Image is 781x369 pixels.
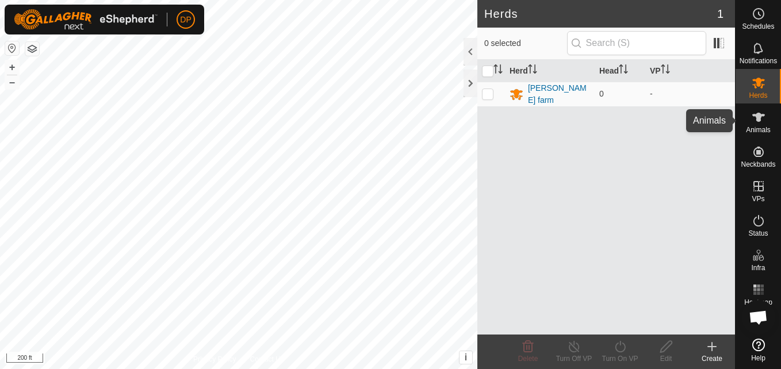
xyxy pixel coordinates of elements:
[661,66,670,75] p-sorticon: Activate to sort
[193,354,236,364] a: Privacy Policy
[752,195,764,202] span: VPs
[742,23,774,30] span: Schedules
[597,353,643,364] div: Turn On VP
[645,82,735,106] td: -
[748,230,768,237] span: Status
[484,37,567,49] span: 0 selected
[518,355,538,363] span: Delete
[595,60,645,82] th: Head
[741,161,775,168] span: Neckbands
[749,92,767,99] span: Herds
[740,57,777,64] span: Notifications
[5,60,19,74] button: +
[460,351,472,364] button: i
[465,352,467,362] span: i
[599,89,604,98] span: 0
[741,300,776,335] a: Open chat
[567,31,706,55] input: Search (S)
[619,66,628,75] p-sorticon: Activate to sort
[25,42,39,56] button: Map Layers
[180,14,191,26] span: DP
[744,299,772,306] span: Heatmap
[751,264,765,271] span: Infra
[14,9,158,30] img: Gallagher Logo
[717,5,723,22] span: 1
[493,66,503,75] p-sorticon: Activate to sort
[484,7,717,21] h2: Herds
[643,353,689,364] div: Edit
[5,75,19,89] button: –
[736,334,781,366] a: Help
[551,353,597,364] div: Turn Off VP
[505,60,595,82] th: Herd
[746,126,771,133] span: Animals
[250,354,284,364] a: Contact Us
[528,82,590,106] div: [PERSON_NAME] farm
[645,60,735,82] th: VP
[528,66,537,75] p-sorticon: Activate to sort
[5,41,19,55] button: Reset Map
[751,355,765,362] span: Help
[689,353,735,364] div: Create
